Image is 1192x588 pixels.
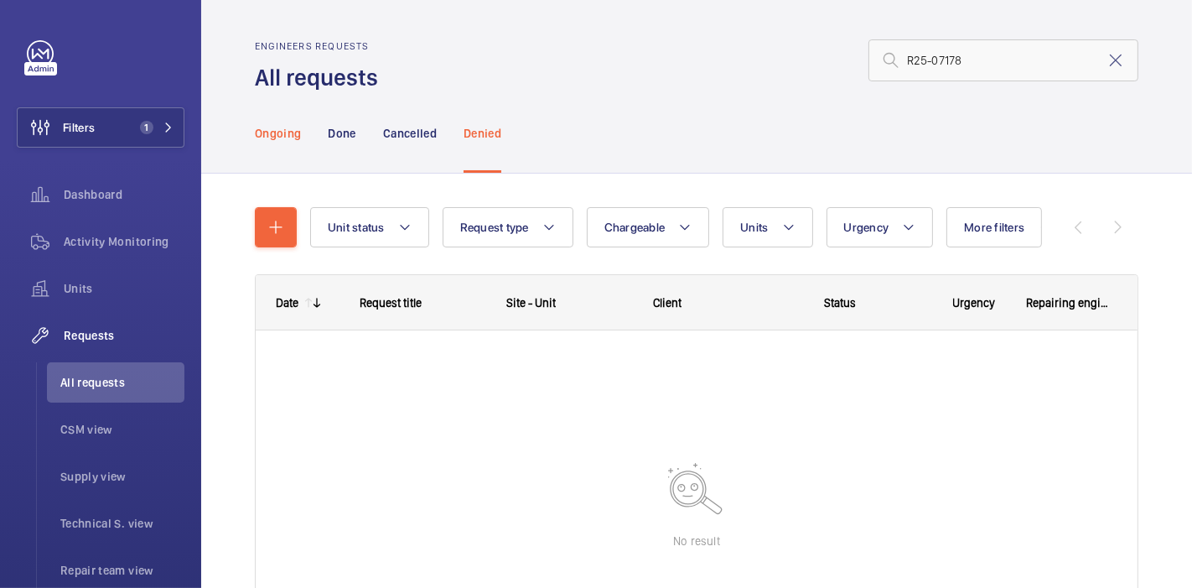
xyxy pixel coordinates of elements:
[460,221,529,234] span: Request type
[255,125,301,142] p: Ongoing
[64,327,184,344] span: Requests
[276,296,298,310] div: Date
[506,296,556,310] span: Site - Unit
[60,468,184,485] span: Supply view
[1026,296,1112,310] span: Repairing engineer
[255,62,388,93] h1: All requests
[60,515,184,532] span: Technical S. view
[827,207,934,247] button: Urgency
[868,39,1138,81] input: Search by request number or quote number
[740,221,768,234] span: Units
[824,296,856,310] span: Status
[604,221,666,234] span: Chargeable
[953,296,996,310] span: Urgency
[360,296,422,310] span: Request title
[255,40,388,52] h2: Engineers requests
[464,125,501,142] p: Denied
[60,421,184,438] span: CSM view
[140,121,153,134] span: 1
[60,374,184,391] span: All requests
[64,186,184,203] span: Dashboard
[383,125,437,142] p: Cancelled
[587,207,710,247] button: Chargeable
[63,119,95,136] span: Filters
[64,233,184,250] span: Activity Monitoring
[328,221,385,234] span: Unit status
[443,207,573,247] button: Request type
[723,207,812,247] button: Units
[844,221,889,234] span: Urgency
[64,280,184,297] span: Units
[946,207,1042,247] button: More filters
[60,562,184,579] span: Repair team view
[653,296,682,310] span: Client
[310,207,429,247] button: Unit status
[328,125,355,142] p: Done
[964,221,1024,234] span: More filters
[17,107,184,148] button: Filters1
